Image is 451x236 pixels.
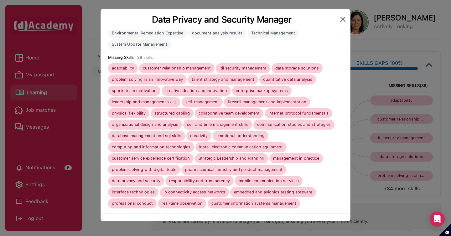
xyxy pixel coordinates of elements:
[143,66,211,71] div: customer relationship management
[112,66,134,71] div: adaptability
[154,111,190,116] div: structured cabling
[430,212,445,227] div: Open Intercom Messenger
[112,201,153,206] div: professional conduct
[169,178,230,183] div: responsibility and transparency
[263,77,312,82] div: quantitative data analysis
[257,122,331,127] div: communication studies and strategies
[112,77,183,82] div: problem solving in an innovative way
[112,133,181,138] div: database management and sql skills
[112,145,190,150] div: computing and information technologies
[251,31,295,36] div: Technical Management
[275,66,319,71] div: data storage solutions
[112,156,190,161] div: customer service excellence certification
[273,156,319,161] div: management in practice
[239,178,299,183] div: mobile communication services
[137,54,153,61] div: 39 skills
[165,88,227,93] div: creative ideation and innovation
[192,31,242,36] div: document analysis results
[108,55,134,60] h4: Missing Skills
[338,14,348,24] button: Close
[199,111,260,116] div: collaborative team development
[112,100,177,105] div: leadership and management skills
[112,178,160,183] div: data privacy and security
[185,167,283,172] div: pharmaceutical industry and product management
[216,133,265,138] div: emotional understanding
[112,122,178,127] div: organizational design and analysis
[234,190,312,195] div: embedded and avionics testing software
[112,190,155,195] div: interface technologies
[268,111,329,116] div: internet protocol fundamentals
[112,31,183,36] div: Environmental Remediation Expertise
[438,223,451,236] button: Set cookie preferences
[162,201,203,206] div: real-time observation
[199,156,264,161] div: Strategic Leadership and Planning
[112,167,176,172] div: problem-solving with digital tools
[228,100,306,105] div: firewall management and implementation
[185,100,219,105] div: self-management
[190,133,208,138] div: creativity
[112,42,167,47] div: System Update Management
[220,66,267,71] div: itil security management
[106,14,338,25] div: Data Privacy and Security Manager
[211,201,296,206] div: customer information systems management
[199,145,283,150] div: install electronic communication equipment
[192,77,254,82] div: talent strategy and management
[112,111,146,116] div: physical flexibility
[112,88,157,93] div: sports team motivation
[163,190,225,195] div: ip connectivity access networks
[236,88,288,93] div: enterprise backup systems
[187,122,248,127] div: self and time management skills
